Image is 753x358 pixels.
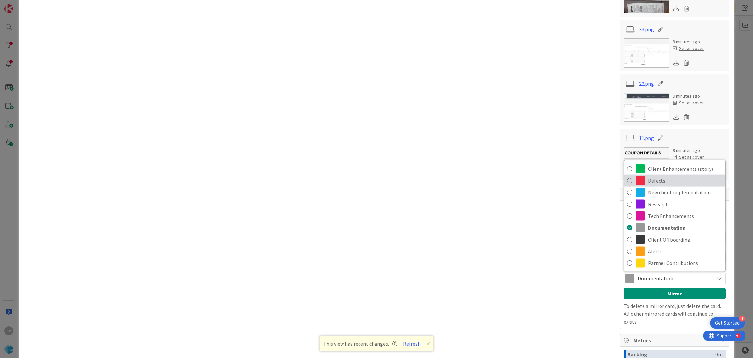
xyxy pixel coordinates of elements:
a: Research [624,198,725,210]
span: Metrics [633,336,717,344]
div: Download [673,4,680,13]
div: 9+ [33,3,36,8]
div: 9 minutes ago [673,93,704,99]
span: Partner Contributions [648,258,722,268]
span: Support [14,1,30,9]
div: Open Get Started checklist, remaining modules: 4 [710,317,745,329]
a: 22.png [639,80,654,88]
div: Get Started [715,320,740,326]
div: 9 minutes ago [673,38,704,45]
p: To delete a mirror card, just delete the card. All other mirrored cards will continue to exists. [624,302,726,326]
span: Tech Enhancements [648,211,722,221]
span: Documentation [648,223,722,233]
span: Documentation [638,274,711,283]
div: Set as cover [673,45,704,52]
button: Refresh [401,339,423,348]
a: 11.png [639,134,654,142]
div: Set as cover [673,99,704,106]
button: Mirror [624,288,726,299]
a: Alerts [624,245,725,257]
span: This view has recent changes. [323,340,397,348]
div: 9 minutes ago [673,147,704,154]
div: Download [673,59,680,67]
a: 33.png [639,26,654,33]
a: Partner Contributions [624,257,725,269]
span: Research [648,199,722,209]
a: New client implementation [624,187,725,198]
div: Download [673,113,680,121]
span: Alerts [648,246,722,256]
span: New client implementation [648,188,722,197]
a: Documentation [624,222,725,234]
a: Client Offboarding [624,234,725,245]
span: Client Enhancements (story) [648,164,722,174]
span: Defects [648,176,722,186]
span: Client Offboarding [648,235,722,244]
div: 4 [739,316,745,322]
a: Client Enhancements (story) [624,163,725,175]
span: Label [624,267,634,271]
a: Tech Enhancements [624,210,725,222]
div: Set as cover [673,154,704,161]
a: Defects [624,175,725,187]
